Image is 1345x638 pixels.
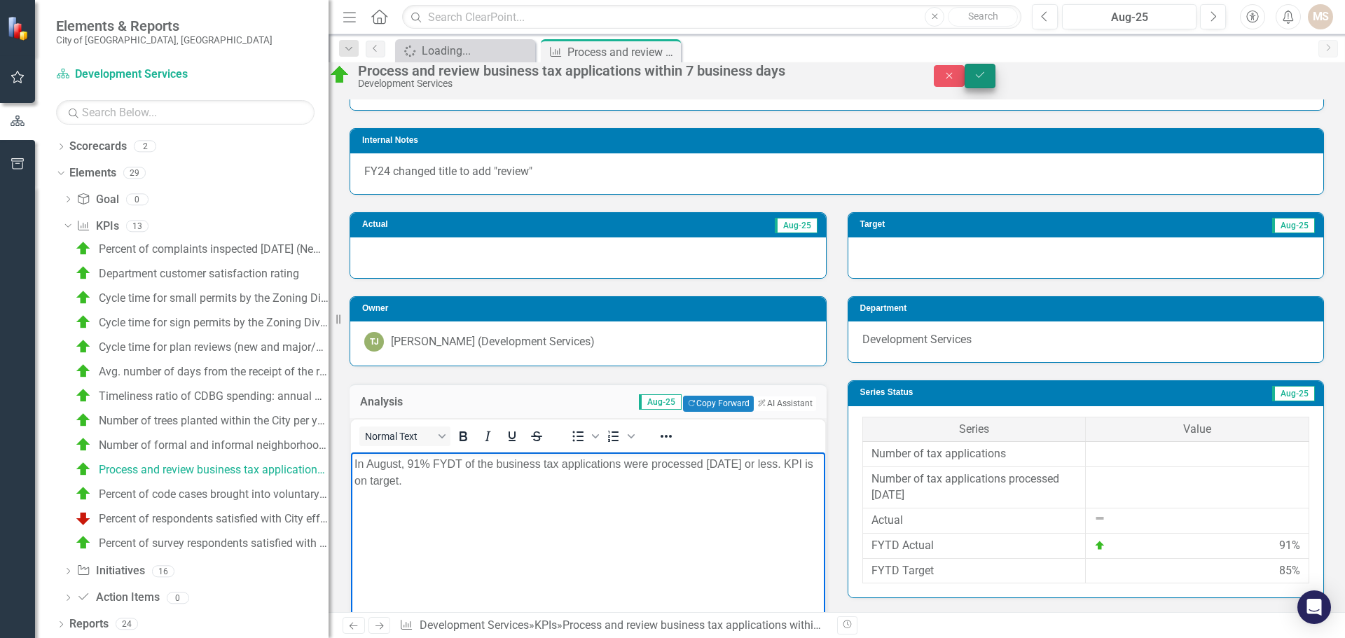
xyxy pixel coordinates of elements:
[860,220,1026,229] h3: Target
[754,396,815,410] button: AI Assistant
[99,292,329,305] div: Cycle time for small permits by the Zoning Division (Building Plan Review) (Days)
[364,332,384,352] div: TJ
[75,240,92,257] img: On Target
[860,388,1110,397] h3: Series Status
[1272,218,1315,233] span: Aug-25
[654,427,678,446] button: Reveal or hide additional toolbar items
[683,396,754,411] button: Copy Forward
[76,192,118,208] a: Goal
[1067,9,1192,26] div: Aug-25
[525,427,549,446] button: Strikethrough
[422,42,532,60] div: Loading...
[358,78,906,89] div: Development Services
[152,565,174,577] div: 16
[126,220,149,232] div: 13
[75,289,92,306] img: On Target
[75,412,92,429] img: On Target
[566,427,601,446] div: Bullet list
[75,510,92,527] img: Below Plan
[563,618,902,632] div: Process and review business tax applications within 7 business days
[362,220,530,229] h3: Actual
[362,304,819,313] h3: Owner
[567,43,677,61] div: Process and review business tax applications within 7 business days
[862,467,1086,508] td: Number of tax applications processed [DATE]
[639,394,682,410] span: Aug-25
[69,165,116,181] a: Elements
[75,436,92,453] img: On Target
[420,618,529,632] a: Development Services
[99,415,329,427] div: Number of trees planted within the City per year
[75,363,92,380] img: On Target
[1279,563,1300,579] div: 85%
[56,67,231,83] a: Development Services
[56,18,273,34] span: Elements & Reports
[71,360,329,382] a: Avg. number of days from the receipt of the resident's application for rehabilitation assistance ...
[399,618,826,634] div: » »
[167,592,189,604] div: 0
[99,439,329,452] div: Number of formal and informal neighborhood partnerships & NWI events each year
[451,427,475,446] button: Bold
[76,219,118,235] a: KPIs
[862,533,1086,558] td: FYTD Actual
[116,618,138,630] div: 24
[1094,513,1105,524] img: Not Defined
[71,286,329,309] a: Cycle time for small permits by the Zoning Division (Building Plan Review) (Days)
[358,63,906,78] div: Process and review business tax applications within 7 business days
[862,333,972,346] span: Development Services
[99,243,329,256] div: Percent of complaints inspected [DATE] (New FY24)
[360,396,448,408] h3: Analysis
[775,218,818,233] span: Aug-25
[391,334,595,350] div: [PERSON_NAME] (Development Services)
[362,136,1316,145] h3: Internal Notes
[71,335,329,358] a: Cycle time for plan reviews (new and major/minor) by the Zoning Division (Development Review Comm...
[329,64,351,86] img: On Target
[365,431,434,442] span: Normal Text
[359,427,450,446] button: Block Normal Text
[71,311,329,333] a: Cycle time for sign permits by the Zoning Division (Building Plan Review) (Days)
[1094,540,1105,551] img: On Target
[99,513,329,525] div: Percent of respondents satisfied with City efforts at maintaining the quality of their neighborho...
[69,616,109,632] a: Reports
[399,42,532,60] a: Loading...
[602,427,637,446] div: Numbered list
[71,237,329,260] a: Percent of complaints inspected [DATE] (New FY24)
[75,314,92,331] img: On Target
[948,7,1018,27] button: Search
[69,139,127,155] a: Scorecards
[99,317,329,329] div: Cycle time for sign permits by the Zoning Division (Building Plan Review) (Days)
[71,262,299,284] a: Department customer satisfaction rating
[71,507,329,529] a: Percent of respondents satisfied with City efforts at maintaining the quality of their neighborho...
[75,461,92,478] img: On Target
[56,100,315,125] input: Search Below...
[99,390,329,403] div: Timeliness ratio of CDBG spending: annual CDBG allocation available by [DATE]
[75,387,92,404] img: On Target
[534,618,557,632] a: KPIs
[123,167,146,179] div: 29
[76,563,144,579] a: Initiatives
[99,366,329,378] div: Avg. number of days from the receipt of the resident's application for rehabilitation assistance ...
[968,11,998,22] span: Search
[71,434,329,456] a: Number of formal and informal neighborhood partnerships & NWI events each year
[99,537,329,550] div: Percent of survey respondents satisfied with the City's efforts to support quality neighborhoods ...
[1086,417,1309,442] th: Value
[76,590,159,606] a: Action Items
[862,442,1086,467] td: Number of tax applications
[860,304,1317,313] h3: Department
[1279,538,1300,554] div: 91%
[71,483,329,505] a: Percent of code cases brought into voluntary compliance prior to administrative/judicial process
[99,268,299,280] div: Department customer satisfaction rating
[75,534,92,551] img: On Target
[1308,4,1333,29] button: MS
[75,338,92,355] img: On Target
[56,34,273,46] small: City of [GEOGRAPHIC_DATA], [GEOGRAPHIC_DATA]
[99,488,329,501] div: Percent of code cases brought into voluntary compliance prior to administrative/judicial process
[862,558,1086,583] td: FYTD Target
[71,458,329,480] a: Process and review business tax applications within 7 business days
[71,384,329,407] a: Timeliness ratio of CDBG spending: annual CDBG allocation available by [DATE]
[75,485,92,502] img: On Target
[7,15,32,40] img: ClearPoint Strategy
[71,532,329,554] a: Percent of survey respondents satisfied with the City's efforts to support quality neighborhoods ...
[71,409,329,431] a: Number of trees planted within the City per year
